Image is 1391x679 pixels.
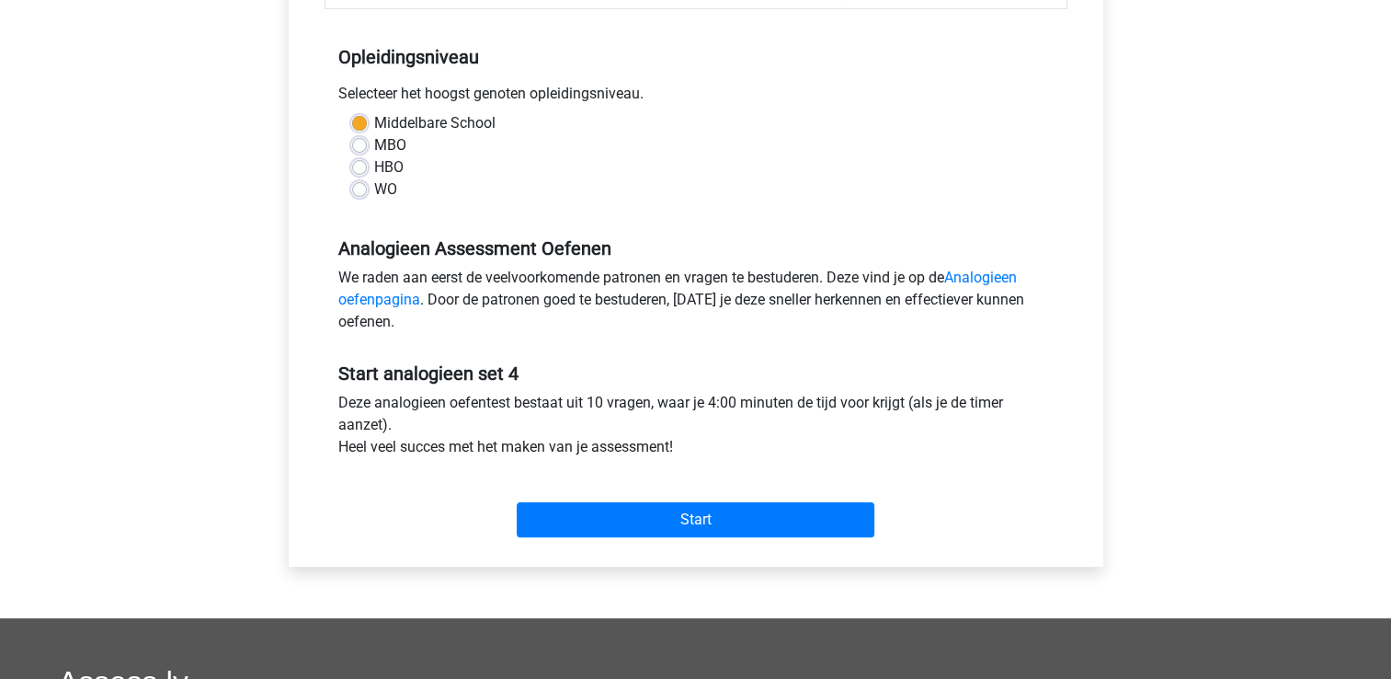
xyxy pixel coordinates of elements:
input: Start [517,502,874,537]
label: Middelbare School [374,112,496,134]
label: MBO [374,134,406,156]
h5: Opleidingsniveau [338,39,1054,75]
div: We raden aan eerst de veelvoorkomende patronen en vragen te bestuderen. Deze vind je op de . Door... [325,267,1067,340]
h5: Start analogieen set 4 [338,363,1054,385]
div: Selecteer het hoogst genoten opleidingsniveau. [325,83,1067,112]
h5: Analogieen Assessment Oefenen [338,237,1054,259]
label: WO [374,178,397,201]
label: HBO [374,156,404,178]
div: Deze analogieen oefentest bestaat uit 10 vragen, waar je 4:00 minuten de tijd voor krijgt (als je... [325,392,1067,466]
